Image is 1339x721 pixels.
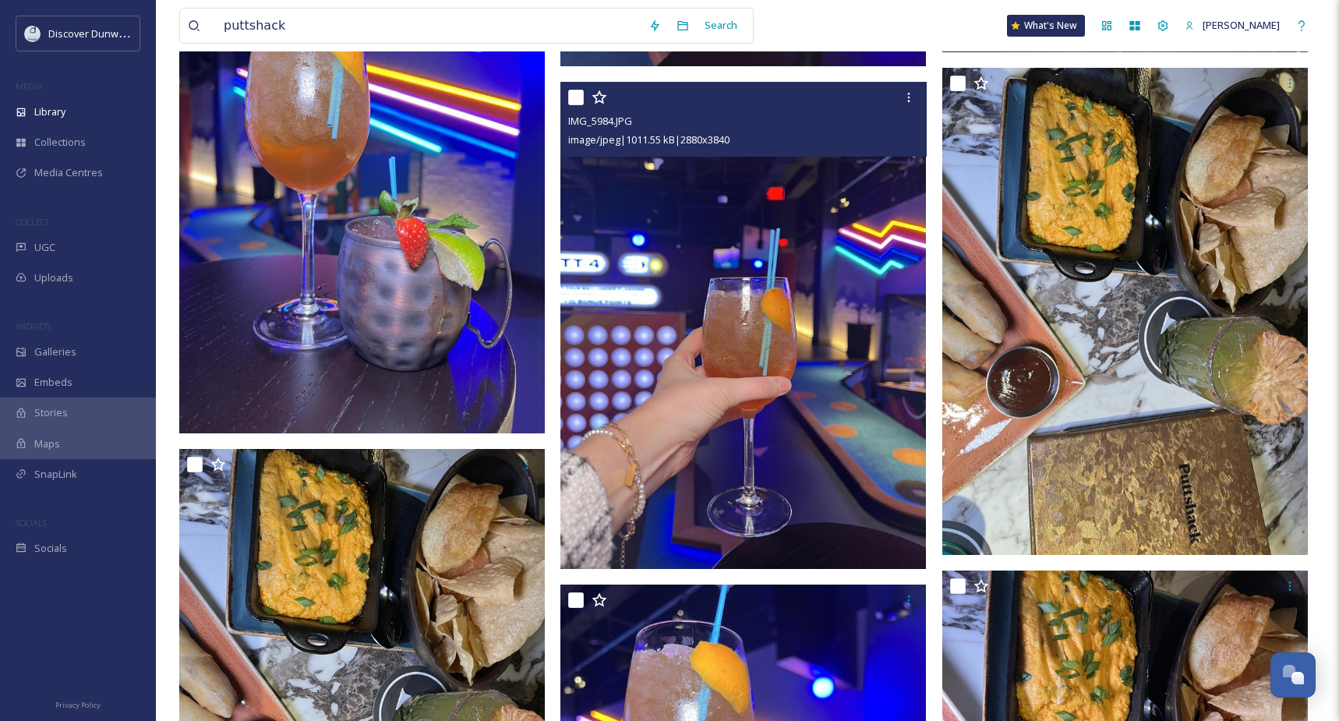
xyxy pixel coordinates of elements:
span: SOCIALS [16,517,47,528]
span: image/jpeg | 1011.55 kB | 2880 x 3840 [568,133,730,147]
span: Galleries [34,345,76,359]
a: [PERSON_NAME] [1177,10,1288,41]
span: UGC [34,240,55,255]
span: Media Centres [34,165,103,180]
span: WIDGETS [16,320,51,332]
span: COLLECT [16,216,49,228]
span: Stories [34,405,68,420]
div: Search [697,10,745,41]
img: IMG_5984.JPG [560,82,926,569]
span: SnapLink [34,467,77,482]
span: Discover Dunwoody [48,26,142,41]
img: 696246f7-25b9-4a35-beec-0db6f57a4831.png [25,26,41,41]
span: Embeds [34,375,72,390]
a: What's New [1007,15,1085,37]
span: Uploads [34,270,73,285]
span: Maps [34,436,60,451]
span: Library [34,104,65,119]
span: Collections [34,135,86,150]
a: Privacy Policy [55,694,101,713]
span: IMG_5984.JPG [568,114,632,128]
span: MEDIA [16,80,43,92]
span: Socials [34,541,67,556]
span: [PERSON_NAME] [1203,18,1280,32]
input: Search your library [216,9,641,43]
img: IMG_5929.JPG [942,68,1308,555]
button: Open Chat [1270,652,1316,698]
span: Privacy Policy [55,700,101,710]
